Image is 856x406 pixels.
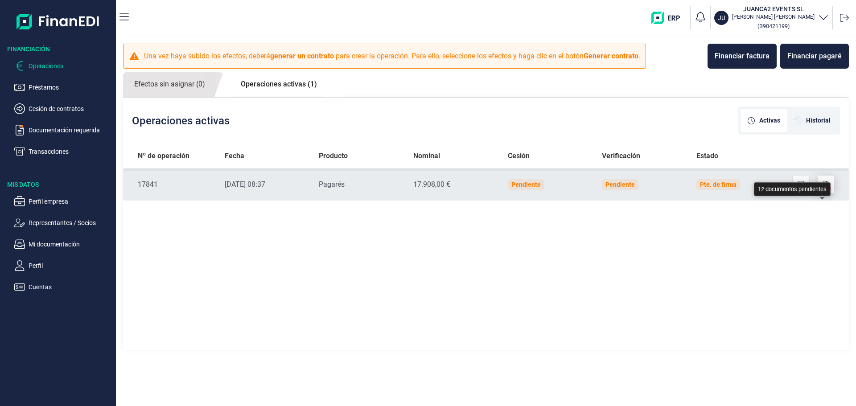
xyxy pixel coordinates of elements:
button: Financiar pagaré [780,44,849,69]
div: [object Object] [787,109,838,132]
button: Transacciones [14,146,112,157]
span: Estado [696,151,718,161]
button: Cesión de contratos [14,103,112,114]
span: Fecha [225,151,244,161]
div: Pendiente [605,181,635,188]
h3: JUANCA2 EVENTS SL [732,4,815,13]
div: [DATE] 08:37 [225,179,305,190]
div: [object Object] [741,109,787,132]
p: Operaciones [29,61,112,71]
p: Perfil empresa [29,196,112,207]
div: Pagarés [319,179,399,190]
button: Préstamos [14,82,112,93]
a: Operaciones activas (1) [230,72,328,96]
img: Logo de aplicación [16,7,100,36]
p: Cuentas [29,282,112,292]
b: generar un contrato [270,52,334,60]
p: Transacciones [29,146,112,157]
small: Copiar cif [757,23,790,29]
p: [PERSON_NAME] [PERSON_NAME] [732,13,815,21]
span: Producto [319,151,348,161]
button: Documentación requerida [14,125,112,135]
div: Pendiente [511,181,541,188]
button: Financiar factura [708,44,777,69]
span: Cesión [508,151,530,161]
button: Operaciones [14,61,112,71]
button: Perfil empresa [14,196,112,207]
button: Mi documentación [14,239,112,250]
div: 17841 [138,179,210,190]
div: Pte. de firma [700,181,737,188]
span: Verificación [602,151,640,161]
span: Nominal [413,151,440,161]
span: Nº de operación [138,151,189,161]
button: Representantes / Socios [14,217,112,228]
p: Préstamos [29,82,112,93]
button: Cuentas [14,282,112,292]
div: 17.908,00 € [413,179,494,190]
span: Historial [806,116,831,125]
p: Representantes / Socios [29,217,112,228]
b: Generar contrato [584,52,638,60]
div: Financiar factura [715,51,770,62]
p: JU [718,13,725,22]
button: Perfil [14,260,112,271]
img: erp [651,12,687,24]
h2: Operaciones activas [132,115,230,127]
button: JUJUANCA2 EVENTS SL[PERSON_NAME] [PERSON_NAME](B90421199) [714,4,829,31]
a: Efectos sin asignar (0) [123,72,216,97]
span: Activas [759,116,780,125]
p: Documentación requerida [29,125,112,135]
p: Una vez haya subido los efectos, deberá para crear la operación. Para ello, seleccione los efecto... [144,51,640,62]
div: 12 documentos pendientes [754,182,831,196]
div: Financiar pagaré [787,51,842,62]
p: Perfil [29,260,112,271]
p: Mi documentación [29,239,112,250]
p: Cesión de contratos [29,103,112,114]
